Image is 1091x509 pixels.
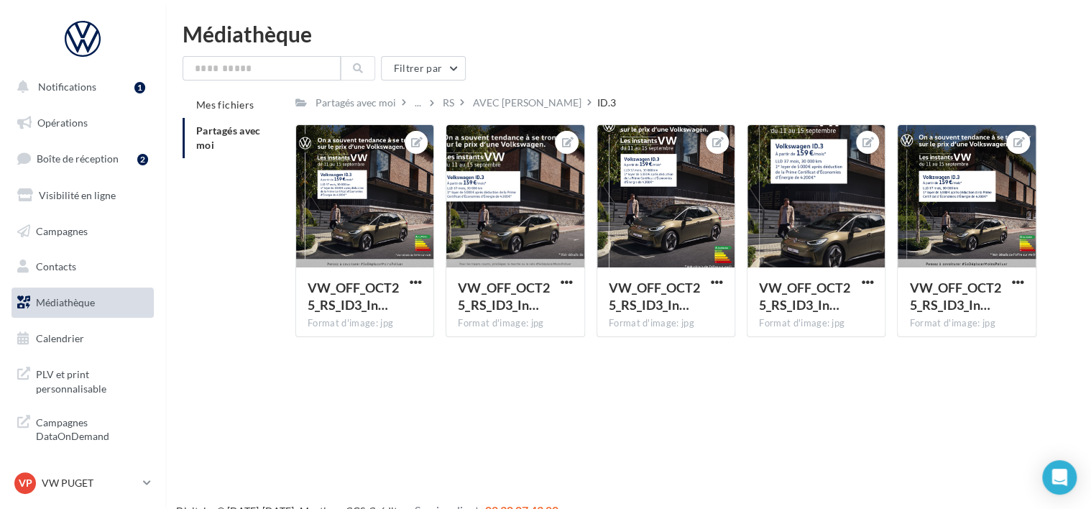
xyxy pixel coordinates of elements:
div: Format d'image: jpg [458,317,572,330]
div: 1 [134,82,145,93]
span: Partagés avec moi [196,124,261,151]
div: RS [443,96,454,110]
a: Campagnes DataOnDemand [9,407,157,449]
div: Open Intercom Messenger [1042,460,1077,495]
span: VW_OFF_OCT25_RS_ID3_InstantVW_GMB [458,280,549,313]
a: Contacts [9,252,157,282]
span: Médiathèque [36,296,95,308]
a: Boîte de réception2 [9,143,157,174]
div: Format d'image: jpg [308,317,422,330]
span: Notifications [38,81,96,93]
div: Partagés avec moi [316,96,396,110]
span: VP [19,476,32,490]
span: Calendrier [36,332,84,344]
div: ID.3 [597,96,616,110]
button: Notifications 1 [9,72,151,102]
div: Médiathèque [183,23,1074,45]
div: 2 [137,154,148,165]
a: Médiathèque [9,288,157,318]
div: Format d'image: jpg [759,317,873,330]
p: VW PUGET [42,476,137,490]
div: Format d'image: jpg [909,317,1023,330]
span: VW_OFF_OCT25_RS_ID3_InstantVW_STORY [759,280,850,313]
span: Opérations [37,116,88,129]
span: Boîte de réception [37,152,119,165]
span: Visibilité en ligne [39,189,116,201]
a: PLV et print personnalisable [9,359,157,401]
a: VP VW PUGET [11,469,154,497]
span: Mes fichiers [196,98,254,111]
button: Filtrer par [381,56,466,81]
div: AVEC [PERSON_NAME] [473,96,581,110]
span: PLV et print personnalisable [36,364,148,395]
div: ... [412,93,424,113]
span: VW_OFF_OCT25_RS_ID3_InstantVW_INSTAGRAM [609,280,700,313]
a: Calendrier [9,324,157,354]
span: VW_OFF_OCT25_RS_ID3_InstantVW_GMB_720x720 [909,280,1000,313]
span: Campagnes [36,224,88,237]
span: VW_OFF_OCT25_RS_ID3_InstantVW_CARRE [308,280,399,313]
a: Opérations [9,108,157,138]
div: Format d'image: jpg [609,317,723,330]
a: Campagnes [9,216,157,247]
span: Contacts [36,260,76,272]
a: Visibilité en ligne [9,180,157,211]
span: Campagnes DataOnDemand [36,413,148,444]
